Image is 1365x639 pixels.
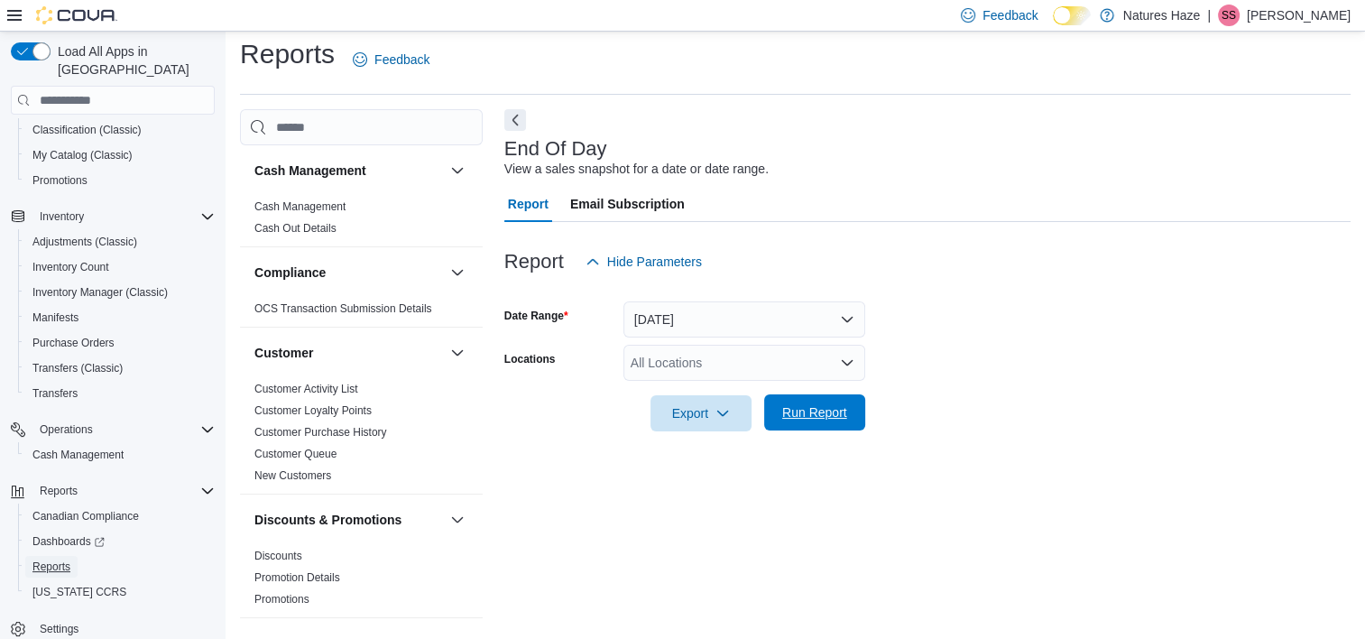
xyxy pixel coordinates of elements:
[32,480,85,502] button: Reports
[254,344,443,362] button: Customer
[18,143,222,168] button: My Catalog (Classic)
[25,505,215,527] span: Canadian Compliance
[32,173,88,188] span: Promotions
[240,545,483,617] div: Discounts & Promotions
[661,395,741,431] span: Export
[25,231,215,253] span: Adjustments (Classic)
[254,382,358,396] span: Customer Activity List
[25,357,215,379] span: Transfers (Classic)
[254,222,337,235] a: Cash Out Details
[25,531,112,552] a: Dashboards
[32,285,168,300] span: Inventory Manager (Classic)
[32,123,142,137] span: Classification (Classic)
[254,162,443,180] button: Cash Management
[18,280,222,305] button: Inventory Manager (Classic)
[32,448,124,462] span: Cash Management
[254,592,309,607] span: Promotions
[25,119,215,141] span: Classification (Classic)
[254,302,432,315] a: OCS Transaction Submission Details
[18,255,222,280] button: Inventory Count
[32,235,137,249] span: Adjustments (Classic)
[18,579,222,605] button: [US_STATE] CCRS
[504,309,568,323] label: Date Range
[40,484,78,498] span: Reports
[254,383,358,395] a: Customer Activity List
[18,442,222,468] button: Cash Management
[32,386,78,401] span: Transfers
[32,260,109,274] span: Inventory Count
[25,144,140,166] a: My Catalog (Classic)
[240,298,483,327] div: Compliance
[1218,5,1240,26] div: Sina Sanjari
[25,383,215,404] span: Transfers
[240,196,483,246] div: Cash Management
[254,425,387,440] span: Customer Purchase History
[18,168,222,193] button: Promotions
[18,117,222,143] button: Classification (Classic)
[764,394,865,431] button: Run Report
[254,550,302,562] a: Discounts
[32,206,91,227] button: Inventory
[32,419,100,440] button: Operations
[254,200,346,213] a: Cash Management
[447,342,468,364] button: Customer
[18,356,222,381] button: Transfers (Classic)
[32,480,215,502] span: Reports
[254,447,337,461] span: Customer Queue
[32,336,115,350] span: Purchase Orders
[1222,5,1236,26] span: SS
[51,42,215,79] span: Load All Apps in [GEOGRAPHIC_DATA]
[254,264,443,282] button: Compliance
[40,209,84,224] span: Inventory
[25,383,85,404] a: Transfers
[982,6,1038,24] span: Feedback
[504,352,556,366] label: Locations
[18,305,222,330] button: Manifests
[25,581,215,603] span: Washington CCRS
[650,395,752,431] button: Export
[18,529,222,554] a: Dashboards
[25,531,215,552] span: Dashboards
[25,556,215,578] span: Reports
[25,307,215,329] span: Manifests
[32,509,139,523] span: Canadian Compliance
[36,6,117,24] img: Cova
[25,581,134,603] a: [US_STATE] CCRS
[254,344,313,362] h3: Customer
[25,444,131,466] a: Cash Management
[32,585,126,599] span: [US_STATE] CCRS
[4,478,222,504] button: Reports
[25,307,86,329] a: Manifests
[1207,5,1211,26] p: |
[254,199,346,214] span: Cash Management
[254,571,340,584] a: Promotion Details
[504,160,769,179] div: View a sales snapshot for a date or date range.
[623,301,865,338] button: [DATE]
[40,422,93,437] span: Operations
[25,170,95,191] a: Promotions
[504,251,564,273] h3: Report
[4,204,222,229] button: Inventory
[607,253,702,271] span: Hide Parameters
[25,231,144,253] a: Adjustments (Classic)
[25,556,78,578] a: Reports
[254,570,340,585] span: Promotion Details
[40,622,78,636] span: Settings
[254,511,443,529] button: Discounts & Promotions
[1053,25,1054,26] span: Dark Mode
[240,378,483,494] div: Customer
[32,148,133,162] span: My Catalog (Classic)
[578,244,709,280] button: Hide Parameters
[25,256,215,278] span: Inventory Count
[4,417,222,442] button: Operations
[32,310,78,325] span: Manifests
[504,138,607,160] h3: End Of Day
[25,444,215,466] span: Cash Management
[254,403,372,418] span: Customer Loyalty Points
[25,144,215,166] span: My Catalog (Classic)
[254,264,326,282] h3: Compliance
[240,36,335,72] h1: Reports
[25,505,146,527] a: Canadian Compliance
[254,221,337,236] span: Cash Out Details
[840,356,854,370] button: Open list of options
